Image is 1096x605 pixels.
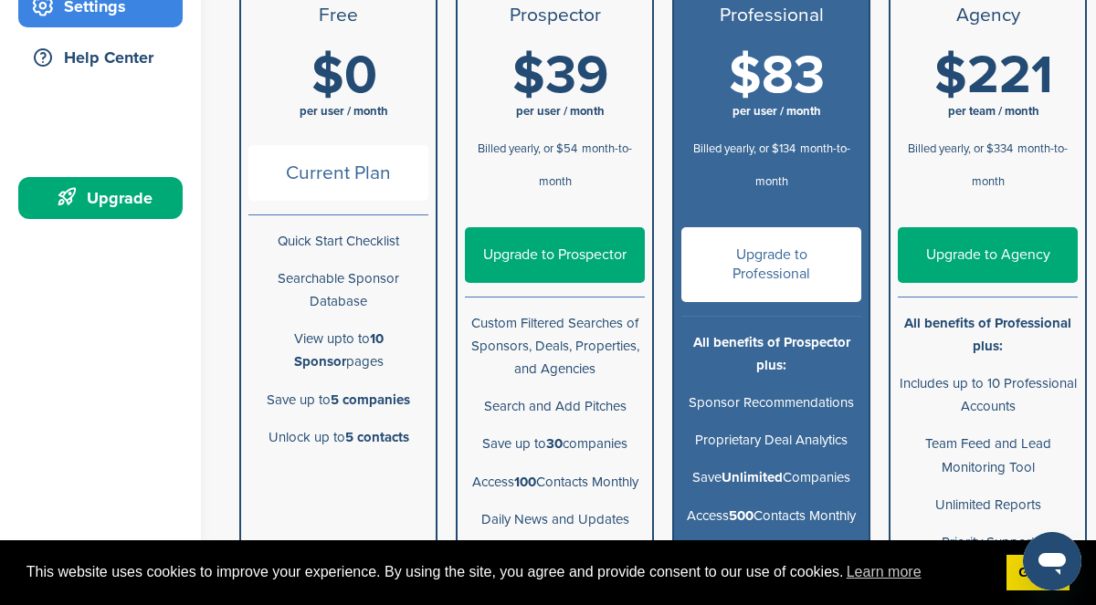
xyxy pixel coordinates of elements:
[693,334,850,373] b: All benefits of Prospector plus:
[948,104,1039,119] span: per team / month
[1006,555,1070,591] a: dismiss cookie message
[248,267,428,313] p: Searchable Sponsor Database
[693,141,796,156] span: Billed yearly, or $134
[898,5,1078,26] h3: Agency
[331,391,410,408] b: 5 companies
[478,141,577,156] span: Billed yearly, or $54
[514,474,536,490] b: 100
[681,429,861,452] p: Proprietary Deal Analytics
[248,426,428,449] p: Unlock up to
[345,429,409,445] b: 5 contacts
[465,227,645,283] a: Upgrade to Prospector
[18,177,183,219] a: Upgrade
[934,44,1053,108] span: $221
[681,227,861,302] a: Upgrade to Professional
[908,141,1013,156] span: Billed yearly, or $334
[755,141,850,189] span: month-to-month
[465,433,645,455] p: Save up to companies
[898,494,1078,516] p: Unlimited Reports
[248,328,428,373] p: View upto to pages
[844,558,924,586] a: learn more about cookies
[465,5,645,26] h3: Prospector
[898,227,1078,283] a: Upgrade to Agency
[972,141,1069,189] span: month-to-month
[516,104,605,119] span: per user / month
[248,389,428,412] p: Save up to
[546,435,563,452] b: 30
[898,531,1078,554] p: Priority Support
[248,230,428,253] p: Quick Start Checklist
[722,469,783,485] b: Unlimited
[465,312,645,381] p: Custom Filtered Searches of Sponsors, Deals, Properties, and Agencies
[512,44,608,108] span: $39
[539,141,633,189] span: month-to-month
[681,5,861,26] h3: Professional
[311,44,377,108] span: $0
[27,182,183,214] div: Upgrade
[681,391,861,414] p: Sponsor Recommendations
[904,315,1071,354] b: All benefits of Professional plus:
[26,558,992,586] span: This website uses cookies to improve your experience. By using the site, you agree and provide co...
[1023,532,1081,590] iframe: Button to launch messaging window
[898,372,1078,418] p: Includes up to 10 Professional Accounts
[248,5,428,26] h3: Free
[729,44,825,108] span: $83
[732,104,821,119] span: per user / month
[729,507,753,524] b: 500
[465,471,645,494] p: Access Contacts Monthly
[465,508,645,531] p: Daily News and Updates
[248,145,428,201] span: Current Plan
[300,104,388,119] span: per user / month
[898,433,1078,478] p: Team Feed and Lead Monitoring Tool
[465,395,645,418] p: Search and Add Pitches
[681,505,861,527] p: Access Contacts Monthly
[18,37,183,78] a: Help Center
[681,466,861,489] p: Save Companies
[27,41,183,74] div: Help Center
